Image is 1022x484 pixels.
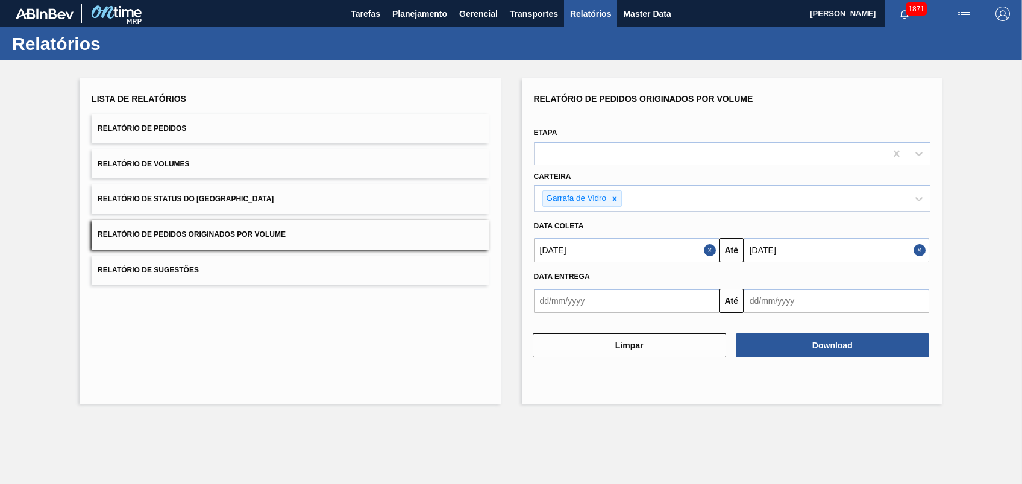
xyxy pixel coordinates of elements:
[533,333,726,357] button: Limpar
[92,94,186,104] span: Lista de Relatórios
[736,333,929,357] button: Download
[885,5,924,22] button: Notificações
[12,37,226,51] h1: Relatórios
[543,191,609,206] div: Garrafa de Vidro
[534,289,719,313] input: dd/mm/yyyy
[534,272,590,281] span: Data entrega
[98,266,199,274] span: Relatório de Sugestões
[744,289,929,313] input: dd/mm/yyyy
[510,7,558,21] span: Transportes
[570,7,611,21] span: Relatórios
[98,160,189,168] span: Relatório de Volumes
[914,238,929,262] button: Close
[719,289,744,313] button: Até
[704,238,719,262] button: Close
[351,7,380,21] span: Tarefas
[98,195,274,203] span: Relatório de Status do [GEOGRAPHIC_DATA]
[744,238,929,262] input: dd/mm/yyyy
[92,256,488,285] button: Relatório de Sugestões
[16,8,74,19] img: TNhmsLtSVTkK8tSr43FrP2fwEKptu5GPRR3wAAAABJRU5ErkJggg==
[98,124,186,133] span: Relatório de Pedidos
[534,128,557,137] label: Etapa
[995,7,1010,21] img: Logout
[957,7,971,21] img: userActions
[719,238,744,262] button: Até
[392,7,447,21] span: Planejamento
[459,7,498,21] span: Gerencial
[92,114,488,143] button: Relatório de Pedidos
[534,172,571,181] label: Carteira
[906,2,927,16] span: 1871
[534,94,753,104] span: Relatório de Pedidos Originados por Volume
[534,238,719,262] input: dd/mm/yyyy
[534,222,584,230] span: Data coleta
[92,184,488,214] button: Relatório de Status do [GEOGRAPHIC_DATA]
[92,220,488,250] button: Relatório de Pedidos Originados por Volume
[92,149,488,179] button: Relatório de Volumes
[98,230,286,239] span: Relatório de Pedidos Originados por Volume
[623,7,671,21] span: Master Data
